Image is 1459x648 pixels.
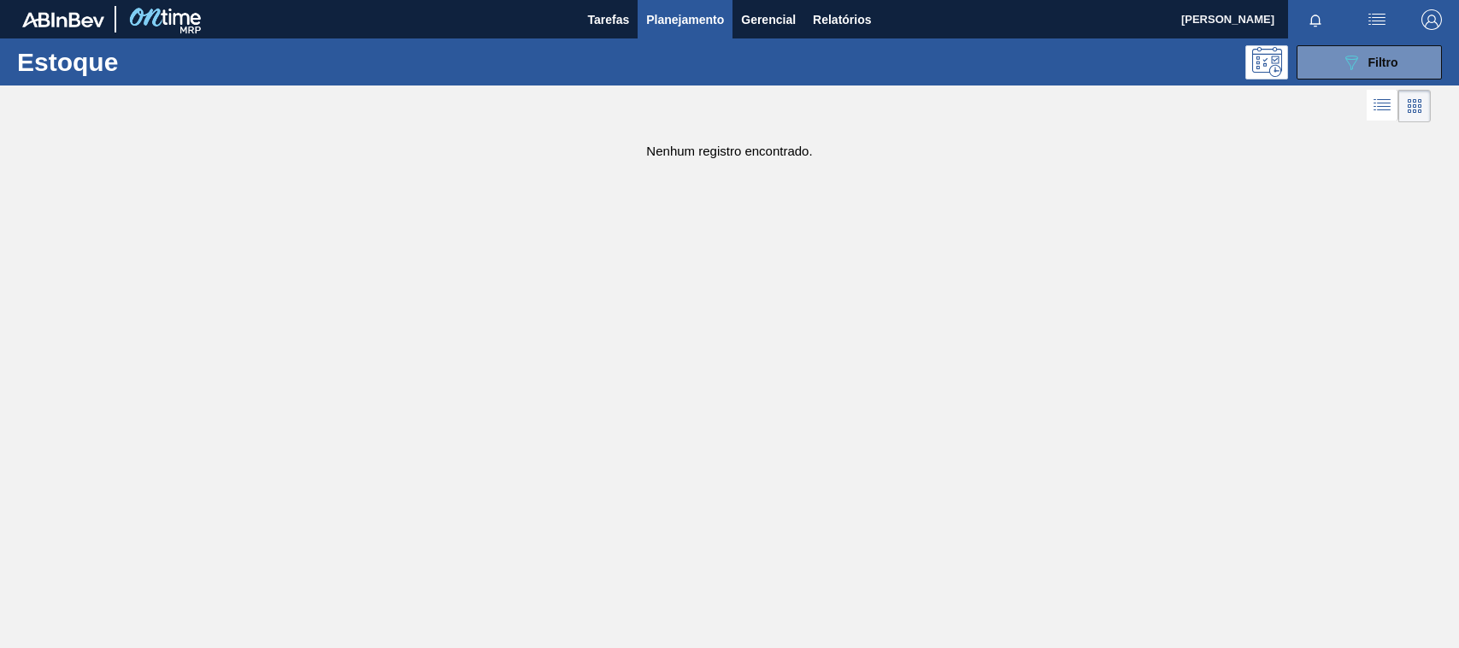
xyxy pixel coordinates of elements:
div: Visão em Lista [1367,90,1398,122]
span: Planejamento [646,9,724,30]
span: Relatórios [813,9,871,30]
div: Pogramando: nenhum usuário selecionado [1245,45,1288,80]
button: Notificações [1288,8,1343,32]
span: Tarefas [587,9,629,30]
img: userActions [1367,9,1387,30]
img: TNhmsLtSVTkK8tSr43FrP2fwEKptu5GPRR3wAAAABJRU5ErkJggg== [22,12,104,27]
span: Filtro [1368,56,1398,69]
button: Filtro [1297,45,1442,80]
span: Gerencial [741,9,796,30]
div: Visão em Cards [1398,90,1431,122]
h1: Estoque [17,52,268,72]
img: Logout [1421,9,1442,30]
